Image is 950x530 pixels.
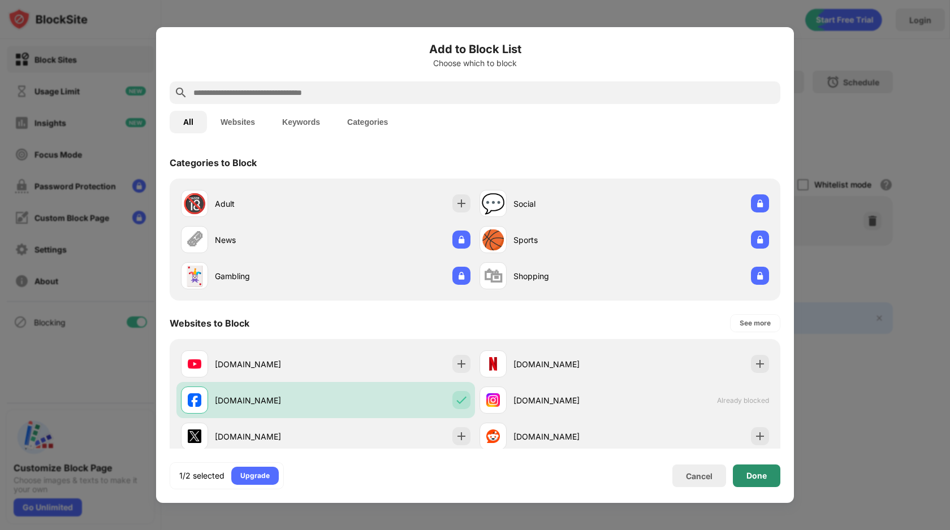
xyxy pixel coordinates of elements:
div: [DOMAIN_NAME] [513,394,624,406]
div: Categories to Block [170,157,257,168]
button: Websites [207,111,269,133]
img: favicons [486,393,500,407]
div: Choose which to block [170,59,780,68]
button: All [170,111,207,133]
div: 🛍 [483,264,503,288]
div: Shopping [513,270,624,282]
div: Cancel [686,471,712,481]
img: favicons [486,357,500,371]
div: 1/2 selected [179,470,224,481]
div: [DOMAIN_NAME] [215,394,326,406]
div: Adult [215,198,326,210]
div: 🔞 [183,192,206,215]
div: 🗞 [185,228,204,251]
div: News [215,234,326,246]
img: search.svg [174,86,188,99]
div: 🃏 [183,264,206,288]
button: Keywords [269,111,334,133]
div: [DOMAIN_NAME] [513,431,624,442]
span: Already blocked [717,396,769,405]
button: Categories [334,111,401,133]
div: [DOMAIN_NAME] [215,431,326,442]
img: favicons [188,429,201,443]
div: [DOMAIN_NAME] [513,358,624,370]
div: Sports [513,234,624,246]
div: See more [740,318,771,329]
div: Upgrade [240,470,270,481]
h6: Add to Block List [170,41,780,58]
div: 🏀 [481,228,505,251]
div: Websites to Block [170,318,249,329]
div: 💬 [481,192,505,215]
div: Done [746,471,767,480]
img: favicons [188,393,201,407]
div: [DOMAIN_NAME] [215,358,326,370]
img: favicons [486,429,500,443]
img: favicons [188,357,201,371]
div: Social [513,198,624,210]
div: Gambling [215,270,326,282]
